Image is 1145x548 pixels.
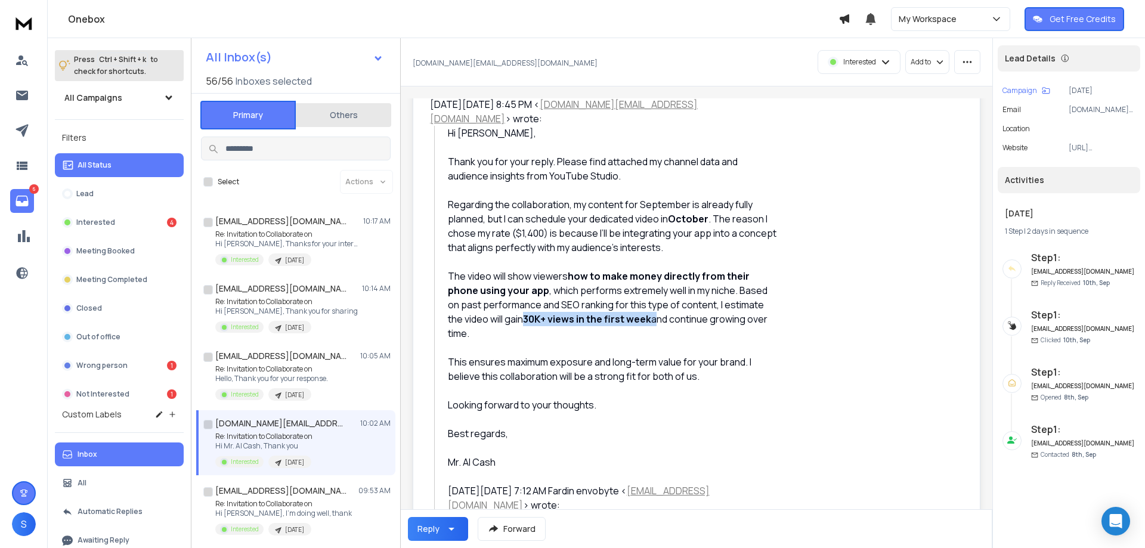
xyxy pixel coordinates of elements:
h1: All Campaigns [64,92,122,104]
p: Reply Received [1041,278,1110,287]
p: Automatic Replies [78,507,143,516]
img: logo [12,12,36,34]
p: [DATE] [285,323,304,332]
div: This ensures maximum exposure and long-term value for your brand. I believe this collaboration wi... [448,355,779,383]
p: Wrong person [76,361,128,370]
button: S [12,512,36,536]
button: Meeting Completed [55,268,184,292]
p: My Workspace [899,13,961,25]
h1: [EMAIL_ADDRESS][DOMAIN_NAME] [215,485,346,497]
div: Open Intercom Messenger [1101,507,1130,535]
p: Re: Invitation to Collaborate on [215,230,358,239]
button: Not Interested1 [55,382,184,406]
p: [DOMAIN_NAME][EMAIL_ADDRESS][DOMAIN_NAME] [1069,105,1135,114]
p: Clicked [1041,336,1090,345]
h6: [EMAIL_ADDRESS][DOMAIN_NAME] [1031,439,1135,448]
button: Wrong person1 [55,354,184,377]
p: Interested [231,255,259,264]
p: Interested [231,390,259,399]
button: Forward [478,517,546,541]
div: [DATE][DATE] 7:12 AM Fardin envobyte < > wrote: [448,484,779,512]
p: 09:53 AM [358,486,391,496]
h1: [EMAIL_ADDRESS][DOMAIN_NAME] [215,283,346,295]
p: All [78,478,86,488]
div: Activities [998,167,1140,193]
p: website [1002,143,1028,153]
p: [URL][DOMAIN_NAME] [1069,143,1135,153]
div: Reply [417,523,440,535]
span: 8th, Sep [1072,450,1096,459]
h1: [DATE] [1005,208,1133,219]
span: 10th, Sep [1083,278,1110,287]
p: Re: Invitation to Collaborate on [215,364,328,374]
p: Hi [PERSON_NAME], Thanks for your interest. [215,239,358,249]
p: [DATE] [1069,86,1135,95]
a: 6 [10,189,34,213]
p: 10:14 AM [362,284,391,293]
h6: Step 1 : [1031,250,1135,265]
button: Inbox [55,442,184,466]
h3: Custom Labels [62,408,122,420]
div: [DATE][DATE] 8:45 PM < > wrote: [430,97,778,126]
button: Primary [200,101,296,129]
button: Lead [55,182,184,206]
h3: Filters [55,129,184,146]
p: Lead [76,189,94,199]
p: Meeting Booked [76,246,135,256]
div: Regarding the collaboration, my content for September is already fully planned, but I can schedul... [448,197,779,255]
h6: [EMAIL_ADDRESS][DOMAIN_NAME] [1031,382,1135,391]
p: [DOMAIN_NAME][EMAIL_ADDRESS][DOMAIN_NAME] [413,58,598,68]
span: 56 / 56 [206,74,233,88]
p: Press to check for shortcuts. [74,54,158,78]
button: Campaign [1002,86,1050,95]
p: Contacted [1041,450,1096,459]
p: 6 [29,184,39,194]
p: Interested [231,323,259,332]
p: Lead Details [1005,52,1056,64]
div: Best regards, Mr. AI Cash [448,426,779,469]
h1: Onebox [68,12,838,26]
h6: Step 1 : [1031,422,1135,436]
p: Hi [PERSON_NAME], Thank you for sharing [215,306,358,316]
span: Ctrl + Shift + k [97,52,148,66]
strong: how to make money directly from their phone using your app [448,270,751,297]
p: Campaign [1002,86,1037,95]
strong: 30K+ views in the first week [523,312,651,326]
p: 10:17 AM [363,216,391,226]
span: 1 Step [1005,226,1023,236]
p: Meeting Completed [76,275,147,284]
p: Out of office [76,332,120,342]
p: 10:05 AM [360,351,391,361]
p: Email [1002,105,1021,114]
h6: Step 1 : [1031,365,1135,379]
p: Interested [843,57,876,67]
p: Closed [76,304,102,313]
label: Select [218,177,239,187]
button: All [55,471,184,495]
button: Reply [408,517,468,541]
div: Hi [PERSON_NAME], [448,126,779,140]
p: Get Free Credits [1050,13,1116,25]
div: 1 [167,361,177,370]
h3: Inboxes selected [236,74,312,88]
p: Hello, Thank you for your response. [215,374,328,383]
div: | [1005,227,1133,236]
p: Re: Invitation to Collaborate on [215,432,312,441]
button: Closed [55,296,184,320]
button: Meeting Booked [55,239,184,263]
h1: All Inbox(s) [206,51,272,63]
p: Awaiting Reply [78,535,129,545]
div: 4 [167,218,177,227]
p: [DATE] [285,256,304,265]
button: Out of office [55,325,184,349]
p: [DATE] [285,525,304,534]
p: 10:02 AM [360,419,391,428]
h6: Step 1 : [1031,308,1135,322]
h1: [EMAIL_ADDRESS][DOMAIN_NAME] [215,215,346,227]
div: 1 [167,389,177,399]
h1: [EMAIL_ADDRESS][DOMAIN_NAME] [215,350,346,362]
button: All Inbox(s) [196,45,393,69]
p: Inbox [78,450,97,459]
